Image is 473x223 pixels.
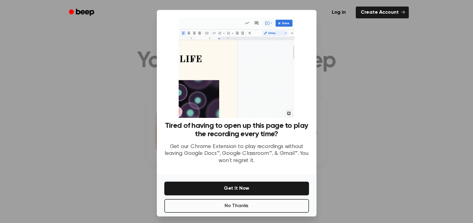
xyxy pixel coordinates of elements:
[164,182,309,195] button: Get It Now
[164,199,309,213] button: No Thanks
[356,7,409,18] a: Create Account
[65,7,100,19] a: Beep
[164,143,309,165] p: Get our Chrome Extension to play recordings without leaving Google Docs™, Google Classroom™, & Gm...
[179,17,294,118] img: Beep extension in action
[164,122,309,138] h3: Tired of having to open up this page to play the recording every time?
[326,5,352,20] a: Log in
